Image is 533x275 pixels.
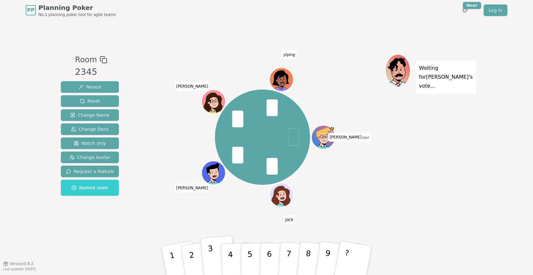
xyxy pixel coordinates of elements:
[61,81,119,93] button: Reveal
[75,54,97,66] span: Room
[175,184,210,192] span: Click to change your name
[362,136,369,139] span: (you)
[75,66,107,79] div: 2345
[71,126,109,132] span: Change Deck
[70,154,111,161] span: Change Avatar
[419,64,473,90] p: Waiting for [PERSON_NAME] 's vote...
[61,180,119,196] button: Named room
[484,4,507,16] a: Log in
[61,109,119,121] button: Change Name
[10,261,34,266] span: Version 0.9.2
[328,126,334,132] span: Ian is the host
[463,2,481,9] div: New!
[61,95,119,107] button: Reset
[282,50,297,59] span: Click to change your name
[38,3,116,12] span: Planning Poker
[71,185,108,191] span: Named room
[61,166,119,177] button: Request a feature
[459,4,471,16] button: New!
[175,82,210,90] span: Click to change your name
[61,137,119,149] button: Watch only
[74,140,106,146] span: Watch only
[80,98,100,104] span: Reset
[3,261,34,266] button: Version0.9.2
[38,12,116,17] span: No.1 planning poker tool for agile teams
[61,123,119,135] button: Change Deck
[61,152,119,163] button: Change Avatar
[284,215,295,224] span: Click to change your name
[70,112,110,118] span: Change Name
[328,133,371,142] span: Click to change your name
[312,126,334,148] button: Click to change your avatar
[78,84,101,90] span: Reveal
[26,3,116,17] a: PPPlanning PokerNo.1 planning poker tool for agile teams
[27,6,34,14] span: PP
[66,168,114,175] span: Request a feature
[3,267,36,271] span: Last updated: [DATE]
